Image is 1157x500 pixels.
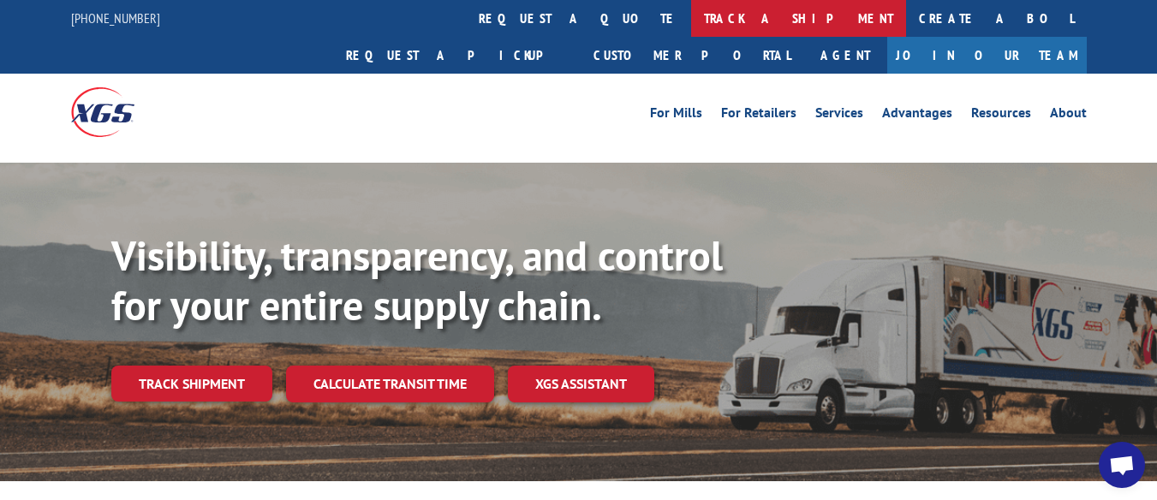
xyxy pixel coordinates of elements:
[71,9,160,27] a: [PHONE_NUMBER]
[815,106,863,125] a: Services
[971,106,1031,125] a: Resources
[650,106,702,125] a: For Mills
[887,37,1087,74] a: Join Our Team
[286,366,494,402] a: Calculate transit time
[111,229,723,331] b: Visibility, transparency, and control for your entire supply chain.
[1050,106,1087,125] a: About
[803,37,887,74] a: Agent
[1099,442,1145,488] div: Open chat
[333,37,581,74] a: Request a pickup
[508,366,654,402] a: XGS ASSISTANT
[721,106,796,125] a: For Retailers
[111,366,272,402] a: Track shipment
[882,106,952,125] a: Advantages
[581,37,803,74] a: Customer Portal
